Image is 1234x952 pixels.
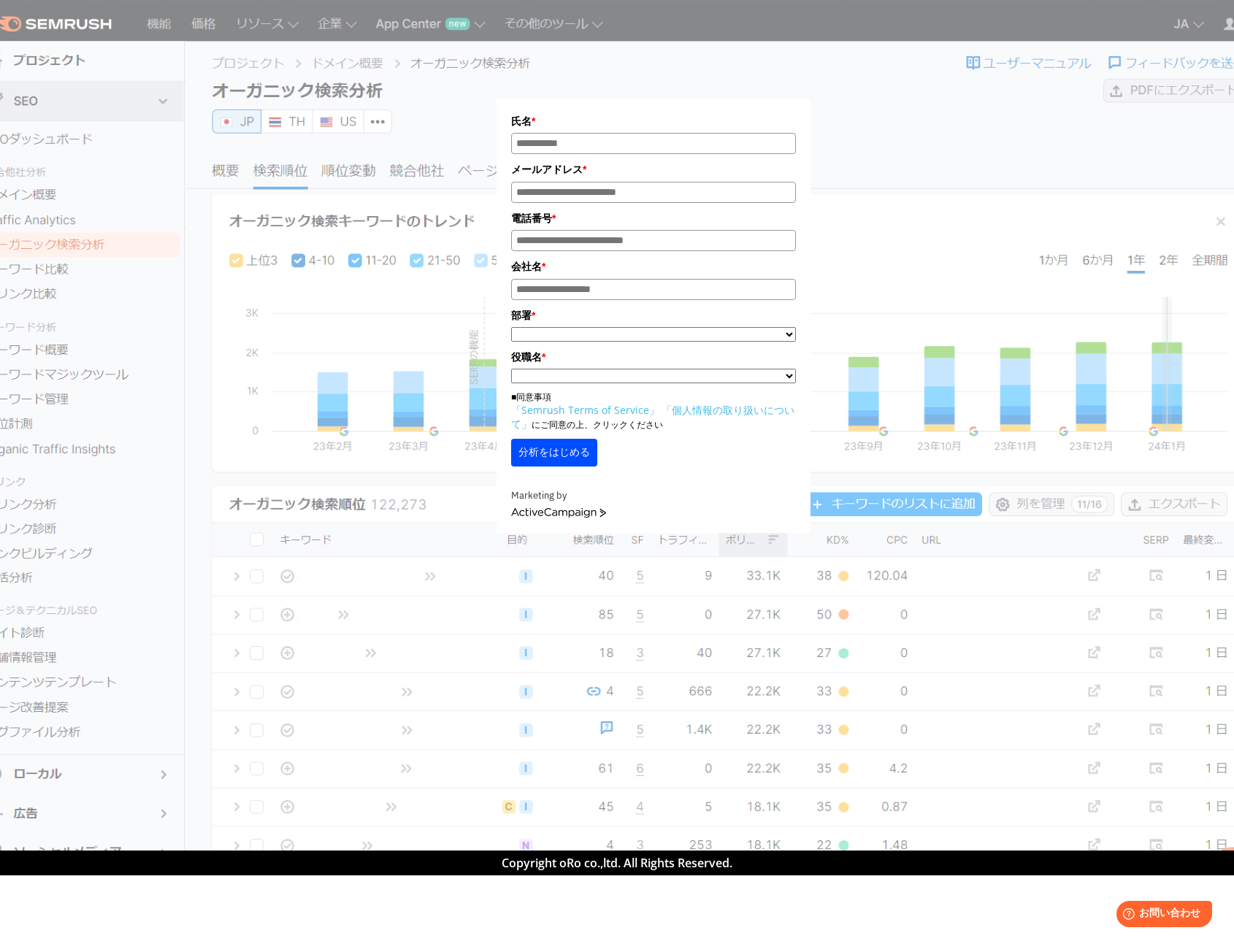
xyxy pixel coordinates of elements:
[511,439,597,467] button: 分析をはじめる
[511,403,659,417] a: 「Semrush Terms of Service」
[1104,895,1218,936] iframe: Help widget launcher
[511,258,796,275] label: 会社名
[511,161,796,177] label: メールアドレス
[511,349,796,365] label: 役職名
[511,210,796,226] label: 電話番号
[502,855,732,871] span: Copyright oRo co.,ltd. All Rights Reserved.
[511,488,796,504] div: Marketing by
[511,113,796,129] label: 氏名
[511,391,796,431] p: ■同意事項 にご同意の上、クリックください
[511,403,794,431] a: 「個人情報の取り扱いについて」
[511,307,796,323] label: 部署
